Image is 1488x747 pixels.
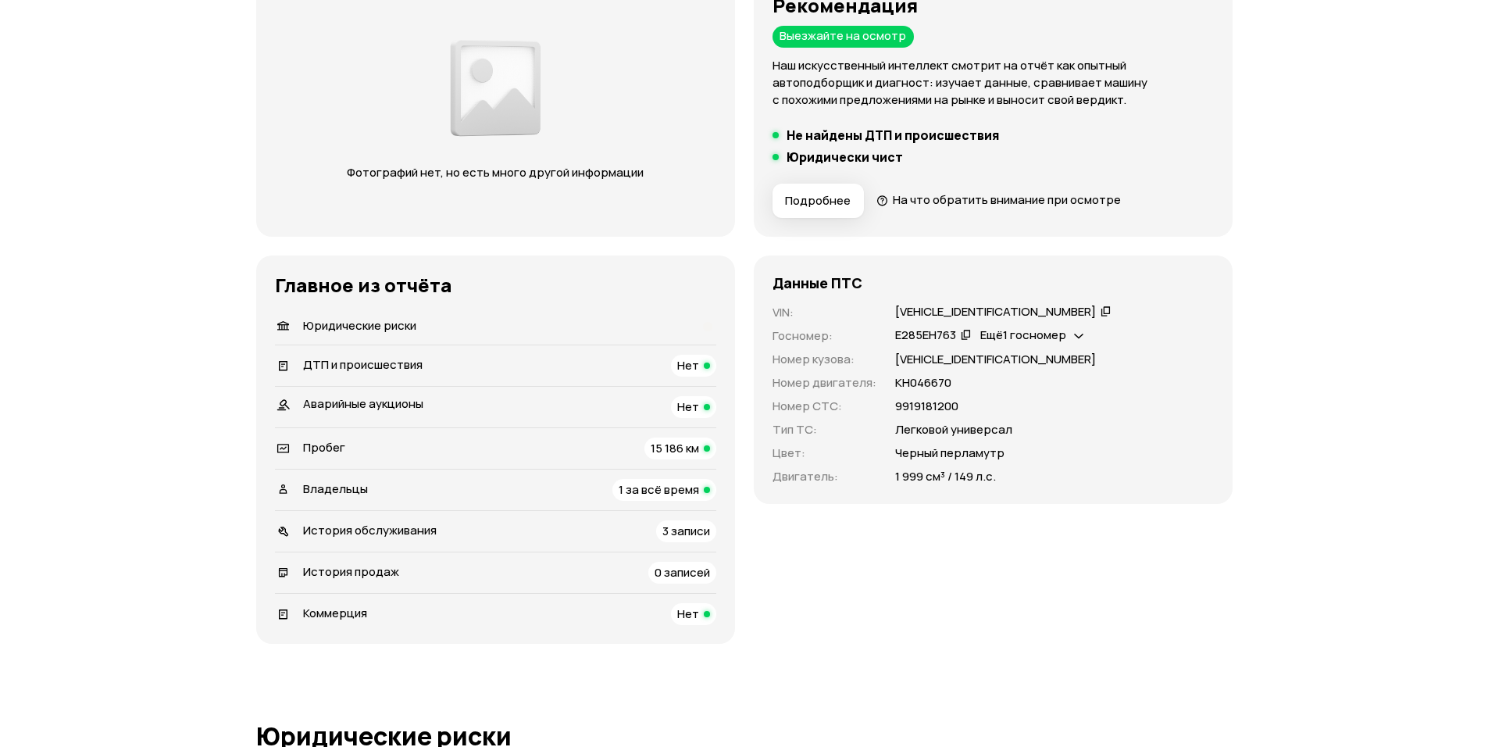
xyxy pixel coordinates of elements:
span: История продаж [303,563,399,580]
span: 0 записей [655,564,710,581]
div: [VEHICLE_IDENTIFICATION_NUMBER] [895,304,1096,320]
button: Подробнее [773,184,864,218]
span: Аварийные аукционы [303,395,423,412]
p: Легковой универсал [895,421,1012,438]
a: На что обратить внимание при осмотре [876,191,1122,208]
p: Тип ТС : [773,421,876,438]
p: 1 999 см³ / 149 л.с. [895,468,996,485]
p: Наш искусственный интеллект смотрит на отчёт как опытный автоподборщик и диагност: изучает данные... [773,57,1214,109]
h3: Главное из отчёта [275,274,716,296]
p: VIN : [773,304,876,321]
p: Цвет : [773,445,876,462]
span: Нет [677,606,699,622]
span: Пробег [303,439,345,456]
span: Юридические риски [303,317,416,334]
p: Номер двигателя : [773,374,876,391]
p: Госномер : [773,327,876,345]
span: Нет [677,357,699,373]
p: Номер кузова : [773,351,876,368]
p: Фотографий нет, но есть много другой информации [332,164,659,181]
p: Номер СТС : [773,398,876,415]
span: ДТП и происшествия [303,356,423,373]
span: Ещё 1 госномер [980,327,1066,343]
p: КН046670 [895,374,951,391]
span: История обслуживания [303,522,437,538]
span: 1 за всё время [619,481,699,498]
p: [VEHICLE_IDENTIFICATION_NUMBER] [895,351,1096,368]
div: Выезжайте на осмотр [773,26,914,48]
p: Двигатель : [773,468,876,485]
span: Коммерция [303,605,367,621]
div: Е285ЕН763 [895,327,956,344]
span: Подробнее [785,193,851,209]
h5: Юридически чист [787,149,903,165]
h4: Данные ПТС [773,274,862,291]
span: Нет [677,399,699,415]
h5: Не найдены ДТП и происшествия [787,127,999,143]
span: На что обратить внимание при осмотре [893,191,1121,208]
p: Черный перламутр [895,445,1004,462]
span: 15 186 км [651,440,699,456]
span: 3 записи [662,523,710,539]
img: d89e54fb62fcf1f0.png [446,31,544,145]
p: 9919181200 [895,398,958,415]
span: Владельцы [303,481,368,497]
